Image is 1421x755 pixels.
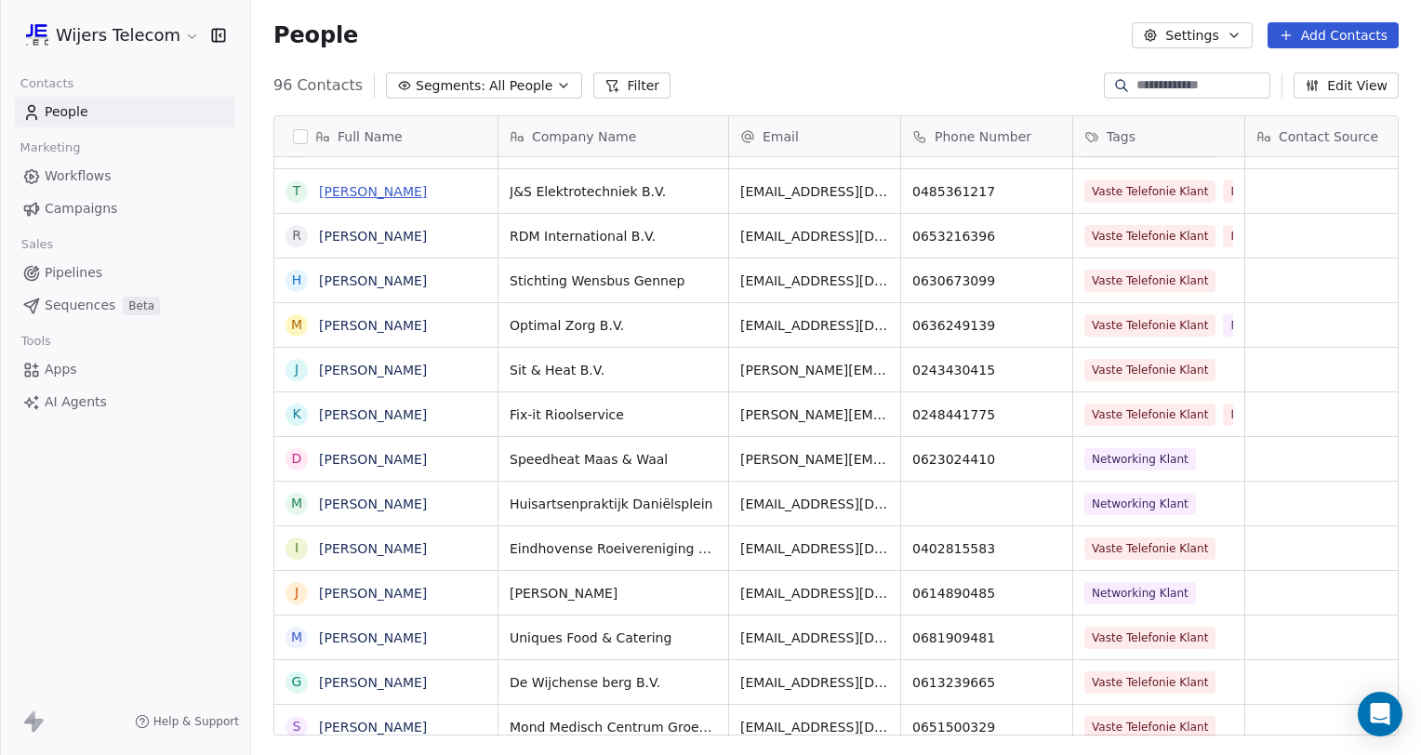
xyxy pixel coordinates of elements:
[740,227,889,245] span: [EMAIL_ADDRESS][DOMAIN_NAME]
[510,182,717,201] span: J&S Elektrotechniek B.V.
[15,193,235,224] a: Campaigns
[912,272,1061,290] span: 0630673099
[740,495,889,513] span: [EMAIL_ADDRESS][DOMAIN_NAME]
[1084,671,1215,694] span: Vaste Telefonie Klant
[1084,716,1215,738] span: Vaste Telefonie Klant
[12,134,88,162] span: Marketing
[740,584,889,603] span: [EMAIL_ADDRESS][DOMAIN_NAME]
[912,316,1061,335] span: 0636249139
[912,673,1061,692] span: 0613239665
[1223,404,1367,426] span: Mobiele Telefonie Klant
[489,76,552,96] span: All People
[740,182,889,201] span: [EMAIL_ADDRESS][DOMAIN_NAME]
[292,449,302,469] div: D
[15,290,235,321] a: SequencesBeta
[1223,225,1367,247] span: Mobiele Telefonie Klant
[13,327,59,355] span: Tools
[1358,692,1402,736] div: Open Intercom Messenger
[729,116,900,156] div: Email
[273,21,358,49] span: People
[295,538,299,558] div: I
[740,629,889,647] span: [EMAIL_ADDRESS][DOMAIN_NAME]
[319,720,427,735] a: [PERSON_NAME]
[935,127,1031,146] span: Phone Number
[15,161,235,192] a: Workflows
[912,584,1061,603] span: 0614890485
[291,628,302,647] div: M
[273,74,363,97] span: 96 Contacts
[510,227,717,245] span: RDM International B.V.
[319,229,427,244] a: [PERSON_NAME]
[45,296,115,315] span: Sequences
[15,387,235,417] a: AI Agents
[56,23,180,47] span: Wijers Telecom
[274,157,498,736] div: grid
[319,497,427,511] a: [PERSON_NAME]
[593,73,671,99] button: Filter
[912,450,1061,469] span: 0623024410
[510,629,717,647] span: Uniques Food & Catering
[740,718,889,736] span: [EMAIL_ADDRESS][DOMAIN_NAME]
[510,405,717,424] span: Fix-it Rioolservice
[319,273,427,288] a: [PERSON_NAME]
[1084,270,1215,292] span: Vaste Telefonie Klant
[1294,73,1399,99] button: Edit View
[510,495,717,513] span: Huisartsenpraktijk Daniëlsplein
[740,673,889,692] span: [EMAIL_ADDRESS][DOMAIN_NAME]
[740,316,889,335] span: [EMAIL_ADDRESS][DOMAIN_NAME]
[319,407,427,422] a: [PERSON_NAME]
[135,714,239,729] a: Help & Support
[510,539,717,558] span: Eindhovense Roeivereniging Beatrix
[912,718,1061,736] span: 0651500329
[291,494,302,513] div: M
[1084,537,1215,560] span: Vaste Telefonie Klant
[912,361,1061,379] span: 0243430415
[740,272,889,290] span: [EMAIL_ADDRESS][DOMAIN_NAME]
[295,360,299,379] div: J
[532,127,636,146] span: Company Name
[912,182,1061,201] span: 0485361217
[1279,127,1378,146] span: Contact Source
[1084,225,1215,247] span: Vaste Telefonie Klant
[45,392,107,412] span: AI Agents
[45,263,102,283] span: Pipelines
[1084,493,1196,515] span: Networking Klant
[15,97,235,127] a: People
[12,70,82,98] span: Contacts
[15,258,235,288] a: Pipelines
[912,405,1061,424] span: 0248441775
[319,675,427,690] a: [PERSON_NAME]
[295,583,299,603] div: J
[15,354,235,385] a: Apps
[319,318,427,333] a: [PERSON_NAME]
[510,361,717,379] span: Sit & Heat B.V.
[740,450,889,469] span: [PERSON_NAME][EMAIL_ADDRESS][DOMAIN_NAME]
[1107,127,1135,146] span: Tags
[1084,448,1196,470] span: Networking Klant
[510,450,717,469] span: Speedheat Maas & Waal
[319,363,427,377] a: [PERSON_NAME]
[293,717,301,736] div: S
[45,360,77,379] span: Apps
[123,297,160,315] span: Beta
[293,181,301,201] div: T
[319,452,427,467] a: [PERSON_NAME]
[319,184,427,199] a: [PERSON_NAME]
[292,271,302,290] div: H
[740,539,889,558] span: [EMAIL_ADDRESS][DOMAIN_NAME]
[292,226,301,245] div: R
[510,584,717,603] span: [PERSON_NAME]
[13,231,61,258] span: Sales
[510,718,717,736] span: Mond Medisch Centrum Groesbeek
[1084,627,1215,649] span: Vaste Telefonie Klant
[740,361,889,379] span: [PERSON_NAME][EMAIL_ADDRESS][DOMAIN_NAME]
[26,24,48,46] img: Wijers%20Telecom_Logo_Klein%2040mm%20Zonder%20afbeelding%20Klein.png
[319,586,427,601] a: [PERSON_NAME]
[510,673,717,692] span: De Wijchense berg B.V.
[763,127,799,146] span: Email
[901,116,1072,156] div: Phone Number
[153,714,239,729] span: Help & Support
[45,102,88,122] span: People
[510,316,717,335] span: Optimal Zorg B.V.
[1084,404,1215,426] span: Vaste Telefonie Klant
